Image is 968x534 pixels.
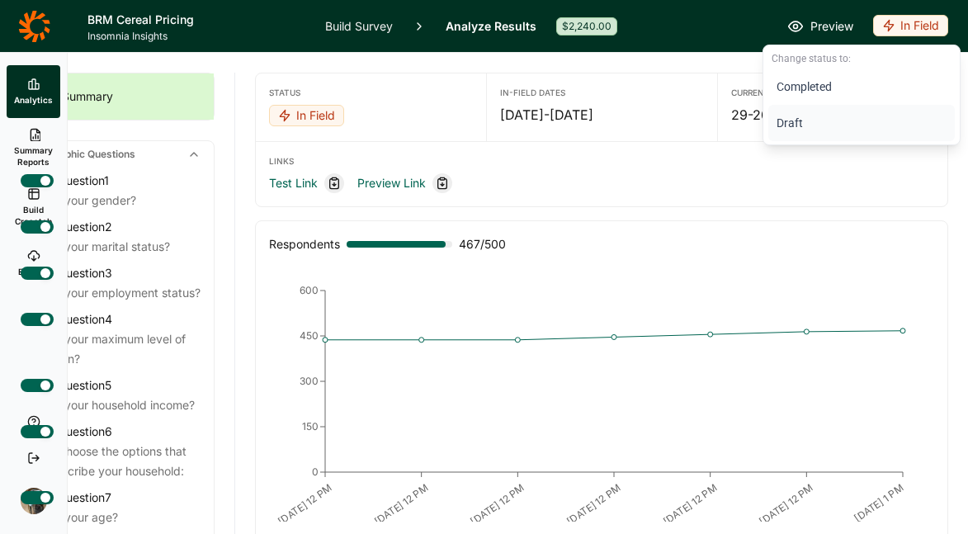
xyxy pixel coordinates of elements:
[21,488,47,514] img: ocn8z7iqvmiiaveqkfqd.png
[21,329,201,369] div: What is your maximum level of education?
[300,329,319,342] tspan: 450
[87,30,305,43] span: Insomnia Insights
[87,10,305,30] h1: BRM Cereal Pricing
[357,173,426,193] a: Preview Link
[564,481,623,527] text: [DATE] 12 PM
[7,65,60,118] a: Analytics
[14,94,53,106] span: Analytics
[21,263,201,283] div: Question 3
[731,87,934,98] div: Current Incidence
[768,69,955,105] button: Completed
[810,17,853,36] span: Preview
[768,105,955,141] button: Draft
[757,481,815,527] text: [DATE] 12 PM
[21,283,201,303] div: What is your employment status?
[661,481,720,527] text: [DATE] 12 PM
[269,234,340,254] div: Respondents
[372,481,431,527] text: [DATE] 12 PM
[269,105,344,128] button: In Field
[468,481,526,527] text: [DATE] 12 PM
[852,481,905,524] text: [DATE] 1 PM
[432,173,452,193] div: Copy link
[21,422,201,442] div: Question 6
[269,155,934,167] div: Links
[302,420,319,432] tspan: 150
[7,118,60,177] a: Summary Reports
[312,465,319,478] tspan: 0
[500,105,703,125] div: [DATE] - [DATE]
[768,49,955,69] div: Change status to:
[21,217,201,237] div: Question 2
[21,171,201,191] div: Question 1
[731,105,934,125] div: 29-20%
[269,173,318,193] a: Test Link
[13,144,54,168] span: Summary Reports
[324,173,344,193] div: Copy link
[7,141,214,168] div: Demographic Questions
[300,284,319,296] tspan: 600
[269,87,473,98] div: Status
[13,204,54,227] span: Build Crosstab
[7,73,214,120] div: Survey Summary
[21,310,201,329] div: Question 4
[300,375,319,387] tspan: 300
[21,488,201,508] div: Question 7
[500,87,703,98] div: In-Field Dates
[18,266,50,277] span: Exports
[21,237,201,257] div: What is your marital status?
[21,376,201,395] div: Question 5
[556,17,617,35] div: $2,240.00
[21,191,201,210] div: What is your gender?
[763,45,961,145] div: In Field
[7,237,60,290] a: Exports
[21,395,201,415] div: What is your household income?
[21,508,201,527] div: What is your age?
[21,442,201,481] div: Please choose the options that best describe your household:
[787,17,853,36] a: Preview
[7,177,60,237] a: Build Crosstab
[459,234,506,254] span: 467 / 500
[269,105,344,126] div: In Field
[873,15,948,38] button: In Field
[276,481,334,527] text: [DATE] 12 PM
[873,15,948,36] div: In Field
